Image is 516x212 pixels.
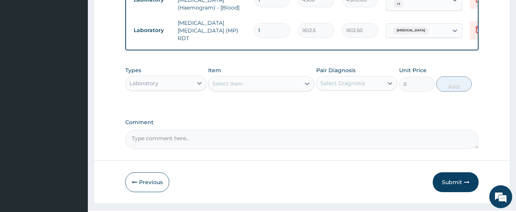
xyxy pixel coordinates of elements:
img: d_794563401_company_1708531726252_794563401 [14,38,31,57]
div: Chat with us now [40,43,128,53]
button: Submit [433,172,479,192]
button: Previous [125,172,169,192]
label: Item [208,66,221,74]
div: Minimize live chat window [125,4,144,22]
label: Comment [125,119,479,126]
td: Laboratory [130,23,174,37]
span: We're online! [44,60,105,137]
textarea: Type your message and hit 'Enter' [4,136,146,162]
label: Unit Price [399,66,427,74]
button: Add [436,76,472,92]
div: Select Diagnosis [320,79,365,87]
div: Laboratory [129,79,159,87]
label: Types [125,67,141,74]
td: [MEDICAL_DATA] [MEDICAL_DATA] (MP) RDT [174,15,250,46]
div: Select Item [212,80,243,87]
label: Pair Diagnosis [316,66,356,74]
span: + 1 [393,0,404,8]
span: [MEDICAL_DATA] [393,27,429,34]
